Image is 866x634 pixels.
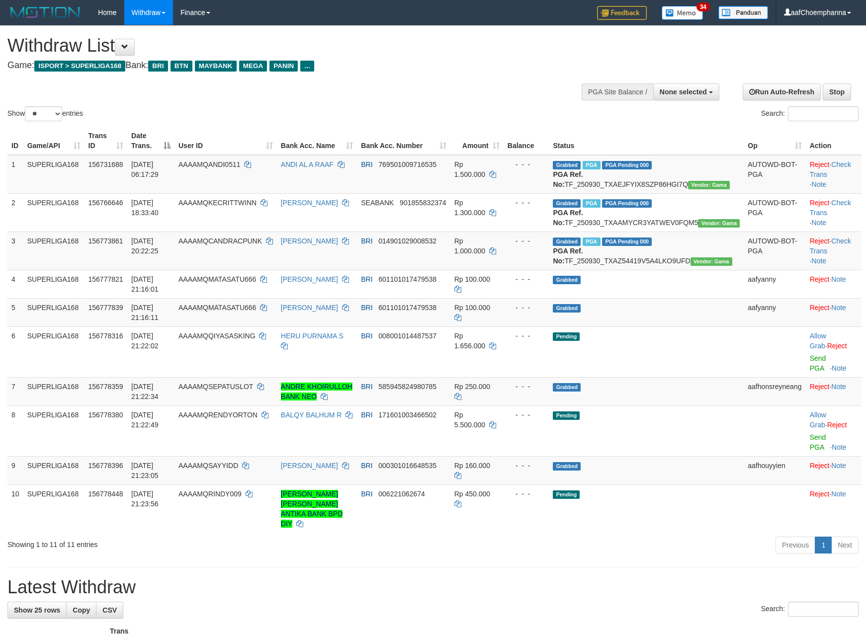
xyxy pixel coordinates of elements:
span: Marked by aafromsomean [583,161,600,169]
div: - - - [508,410,545,420]
span: AAAAMQRENDYORTON [178,411,258,419]
a: Check Trans [810,237,851,255]
span: AAAAMQSEPATUSLOT [178,383,253,391]
td: 3 [7,232,23,270]
span: Copy 000301016648535 to clipboard [378,462,436,470]
h1: Withdraw List [7,36,567,56]
span: 156778316 [88,332,123,340]
td: TF_250930_TXAZ54419V5A4LKO9UFD [549,232,744,270]
span: Pending [553,332,580,341]
span: Copy 601101017479538 to clipboard [378,304,436,312]
a: Copy [66,602,96,619]
a: ANDRE KHOIRULLOH BANK NEO [281,383,352,400]
span: Copy 171601003466502 to clipboard [378,411,436,419]
img: Button%20Memo.svg [662,6,703,20]
span: Rp 100.000 [454,275,490,283]
span: [DATE] 21:16:01 [131,275,159,293]
a: Note [832,364,847,372]
a: Allow Grab [810,411,826,429]
a: Note [812,219,827,227]
span: Pending [553,490,580,499]
span: Copy 585945824980785 to clipboard [378,383,436,391]
a: Next [831,537,859,554]
span: AAAAMQANDI0511 [178,160,241,168]
a: Note [831,462,846,470]
div: - - - [508,274,545,284]
a: Reject [810,160,830,168]
td: aafhouyyien [744,456,805,484]
td: TF_250930_TXAEJFYIX8SZP86HGI7Q [549,155,744,194]
a: Reject [810,199,830,207]
a: Check Trans [810,160,851,178]
span: Grabbed [553,304,581,313]
td: SUPERLIGA168 [23,405,85,456]
a: Reject [827,342,847,350]
div: - - - [508,382,545,392]
input: Search: [788,602,859,617]
a: Show 25 rows [7,602,67,619]
td: SUPERLIGA168 [23,377,85,405]
td: TF_250930_TXAAMYCR3YATWEV0FQM5 [549,193,744,232]
div: - - - [508,331,545,341]
span: 156777821 [88,275,123,283]
span: · [810,411,827,429]
a: Reject [810,237,830,245]
select: Showentries [25,106,62,121]
th: Status [549,127,744,155]
span: Rp 450.000 [454,490,490,498]
span: PGA Pending [602,199,652,208]
a: Note [812,257,827,265]
span: AAAAMQRINDY009 [178,490,242,498]
span: 156766646 [88,199,123,207]
span: ... [300,61,314,72]
th: Bank Acc. Number: activate to sort column ascending [357,127,450,155]
span: Copy 014901029008532 to clipboard [378,237,436,245]
span: Grabbed [553,161,581,169]
label: Search: [761,106,859,121]
td: AUTOWD-BOT-PGA [744,232,805,270]
span: Marked by aafheankoy [583,199,600,208]
td: · [806,377,862,405]
span: AAAAMQKECRITTWINN [178,199,257,207]
span: PGA Pending [602,161,652,169]
td: 8 [7,405,23,456]
a: Note [831,490,846,498]
span: Grabbed [553,276,581,284]
td: · · [806,155,862,194]
span: Copy 006221062674 to clipboard [378,490,425,498]
a: [PERSON_NAME] [281,304,338,312]
a: Send PGA [810,354,826,372]
a: Reject [827,421,847,429]
div: - - - [508,198,545,208]
span: BRI [361,304,372,312]
a: ANDI AL A RAAF [281,160,334,168]
a: Previous [776,537,815,554]
button: None selected [653,83,719,100]
a: HERU PURNAMA S [281,332,344,340]
a: Note [831,275,846,283]
a: Reject [810,304,830,312]
td: aafhonsreyneang [744,377,805,405]
span: CSV [102,606,117,614]
a: BALQY BALHUM R [281,411,342,419]
span: AAAAMQMATASATU666 [178,304,256,312]
a: Reject [810,275,830,283]
a: [PERSON_NAME] [281,199,338,207]
span: None selected [660,88,707,96]
label: Search: [761,602,859,617]
span: AAAAMQCANDRACPUNK [178,237,262,245]
span: Vendor URL: https://trx31.1velocity.biz [688,181,730,189]
span: [DATE] 21:22:34 [131,383,159,400]
span: AAAAMQQIYASASKING [178,332,256,340]
span: Rp 1.300.000 [454,199,485,217]
td: SUPERLIGA168 [23,155,85,194]
span: BTN [171,61,192,72]
span: 156777839 [88,304,123,312]
span: Copy 769501009716535 to clipboard [378,160,436,168]
div: - - - [508,489,545,499]
span: [DATE] 06:17:29 [131,160,159,178]
td: 7 [7,377,23,405]
td: · [806,298,862,326]
img: Feedback.jpg [597,6,647,20]
td: · · [806,193,862,232]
